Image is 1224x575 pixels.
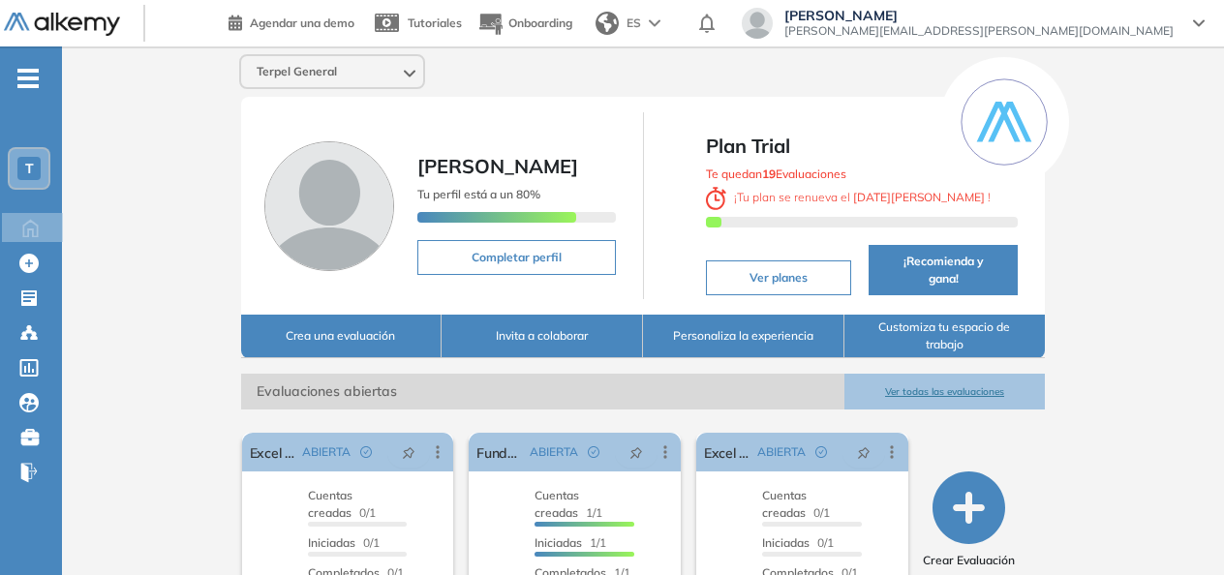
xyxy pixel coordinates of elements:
a: Fundamentos de Excel [476,433,522,471]
span: 0/1 [308,488,376,520]
span: Iniciadas [308,535,355,550]
img: world [596,12,619,35]
span: ¡ Tu plan se renueva el ! [706,190,992,204]
i: - [17,76,39,80]
span: Tu perfil está a un 80% [417,187,540,201]
button: Personaliza la experiencia [643,315,844,358]
span: Tutoriales [408,15,462,30]
span: Cuentas creadas [308,488,352,520]
b: [DATE][PERSON_NAME] [850,190,988,204]
button: Completar perfil [417,240,616,275]
span: 1/1 [535,488,602,520]
span: pushpin [629,444,643,460]
span: ES [627,15,641,32]
button: ¡Recomienda y gana! [869,245,1018,295]
span: Agendar una demo [250,15,354,30]
span: Cuentas creadas [762,488,807,520]
span: Cuentas creadas [535,488,579,520]
span: check-circle [588,446,599,458]
span: Evaluaciones abiertas [241,374,844,409]
button: Ver todas las evaluaciones [844,374,1046,409]
span: [PERSON_NAME][EMAIL_ADDRESS][PERSON_NAME][DOMAIN_NAME] [784,23,1174,39]
img: Foto de perfil [264,141,394,271]
button: Onboarding [477,3,572,45]
img: Logo [4,13,120,37]
span: ABIERTA [757,443,806,461]
span: 1/1 [535,535,606,550]
span: ABIERTA [530,443,578,461]
span: 0/1 [762,488,830,520]
button: Customiza tu espacio de trabajo [844,315,1046,358]
button: pushpin [842,437,885,468]
img: arrow [649,19,660,27]
button: pushpin [615,437,658,468]
span: 0/1 [762,535,834,550]
span: Onboarding [508,15,572,30]
span: 0/1 [308,535,380,550]
span: T [25,161,34,176]
span: Terpel General [257,64,337,79]
button: Invita a colaborar [442,315,643,358]
a: Excel Avanzado [704,433,750,471]
span: [PERSON_NAME] [784,8,1174,23]
a: Excel - formulas y funciones [250,433,295,471]
span: ABIERTA [302,443,351,461]
button: Crea una evaluación [241,315,443,358]
span: check-circle [360,446,372,458]
img: clock-svg [706,187,727,210]
span: Iniciadas [535,535,582,550]
button: Crear Evaluación [923,471,1015,569]
button: pushpin [387,437,430,468]
span: pushpin [857,444,871,460]
span: Plan Trial [706,132,1019,161]
span: Iniciadas [762,535,810,550]
span: [PERSON_NAME] [417,154,578,178]
span: Crear Evaluación [923,552,1015,569]
button: Ver planes [706,260,852,295]
span: check-circle [815,446,827,458]
b: 19 [762,166,776,181]
span: pushpin [402,444,415,460]
span: Te quedan Evaluaciones [706,166,846,181]
a: Agendar una demo [229,10,354,33]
